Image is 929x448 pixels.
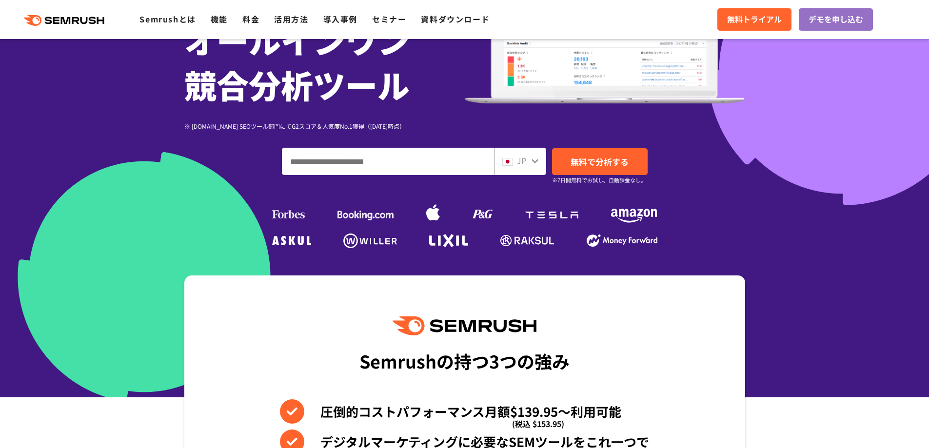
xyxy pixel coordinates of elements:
[242,13,259,25] a: 料金
[517,155,526,166] span: JP
[727,13,782,26] span: 無料トライアル
[282,148,494,175] input: ドメイン、キーワードまたはURLを入力してください
[184,17,465,107] h1: オールインワン 競合分析ツール
[799,8,873,31] a: デモを申し込む
[512,411,564,436] span: (税込 $153.95)
[421,13,490,25] a: 資料ダウンロード
[139,13,196,25] a: Semrushとは
[552,175,646,185] small: ※7日間無料でお試し。自動課金なし。
[211,13,228,25] a: 機能
[393,316,536,335] img: Semrush
[571,156,629,168] span: 無料で分析する
[184,121,465,131] div: ※ [DOMAIN_NAME] SEOツール部門にてG2スコア＆人気度No.1獲得（[DATE]時点）
[717,8,791,31] a: 無料トライアル
[274,13,308,25] a: 活用方法
[323,13,357,25] a: 導入事例
[809,13,863,26] span: デモを申し込む
[372,13,406,25] a: セミナー
[552,148,648,175] a: 無料で分析する
[359,343,570,379] div: Semrushの持つ3つの強み
[280,399,649,424] li: 圧倒的コストパフォーマンス月額$139.95〜利用可能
